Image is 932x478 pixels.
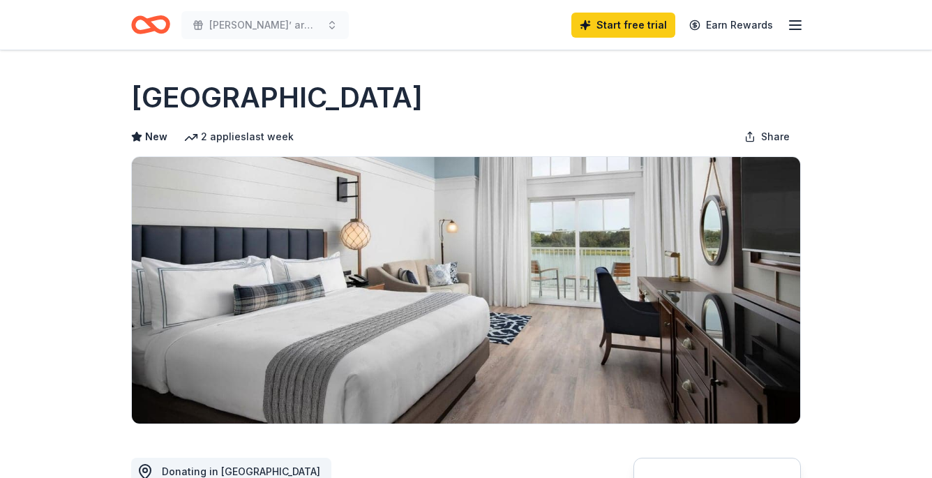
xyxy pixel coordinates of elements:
[132,157,800,424] img: Image for Beaufort Hotel
[184,128,294,145] div: 2 applies last week
[681,13,781,38] a: Earn Rewards
[181,11,349,39] button: [PERSON_NAME]’ army first fundraiser
[761,128,790,145] span: Share
[131,78,423,117] h1: [GEOGRAPHIC_DATA]
[131,8,170,41] a: Home
[571,13,675,38] a: Start free trial
[209,17,321,33] span: [PERSON_NAME]’ army first fundraiser
[733,123,801,151] button: Share
[162,465,320,477] span: Donating in [GEOGRAPHIC_DATA]
[145,128,167,145] span: New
